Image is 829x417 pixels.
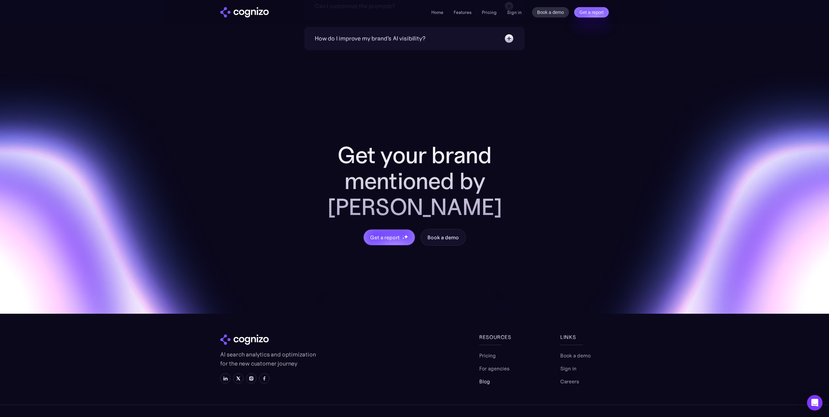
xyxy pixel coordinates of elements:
[427,233,459,241] div: Book a demo
[220,7,269,17] a: home
[431,9,443,15] a: Home
[370,233,399,241] div: Get a report
[402,235,403,236] img: star
[479,333,528,341] div: Resources
[220,350,317,368] p: AI search analytics and optimization for the new customer journey
[560,365,576,372] a: Sign in
[482,9,497,15] a: Pricing
[315,34,425,43] div: How do I improve my brand's AI visibility?
[479,365,509,372] a: For agencies
[532,7,569,17] a: Book a demo
[236,376,241,381] img: X icon
[560,378,579,385] a: Careers
[479,352,496,359] a: Pricing
[560,352,591,359] a: Book a demo
[402,237,404,240] img: star
[363,229,415,246] a: Get a reportstarstarstar
[574,7,609,17] a: Get a report
[507,8,522,16] a: Sign in
[404,234,408,239] img: star
[220,7,269,17] img: cognizo logo
[479,378,490,385] a: Blog
[454,9,471,15] a: Features
[223,376,228,381] img: LinkedIn icon
[220,334,269,345] img: cognizo logo
[311,142,518,220] h2: Get your brand mentioned by [PERSON_NAME]
[807,395,823,411] div: Open Intercom Messenger
[560,333,609,341] div: links
[420,229,466,246] a: Book a demo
